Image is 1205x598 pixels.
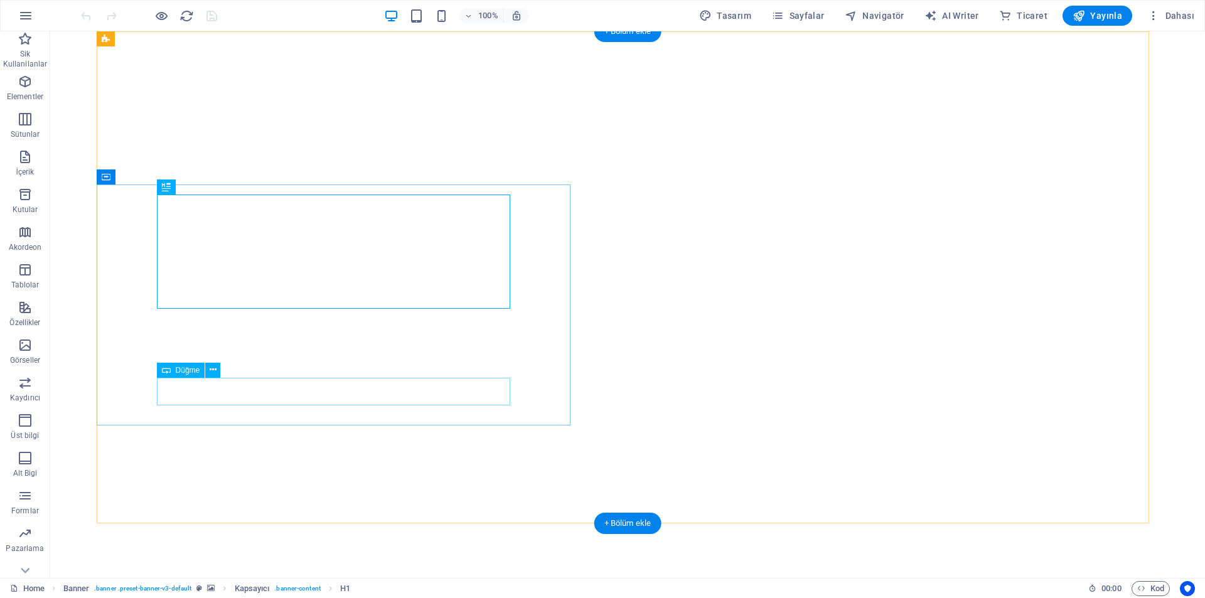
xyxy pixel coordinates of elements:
button: Tasarım [694,6,756,26]
p: Formlar [11,506,39,516]
div: Tasarım (Ctrl+Alt+Y) [694,6,756,26]
span: . banner .preset-banner-v3-default [94,581,191,596]
span: 00 00 [1101,581,1121,596]
p: Alt Bigi [13,468,38,478]
button: AI Writer [919,6,984,26]
p: Akordeon [9,242,42,252]
span: Tasarım [699,9,751,22]
span: Seçmek için tıkla. Düzenlemek için çift tıkla [340,581,350,596]
i: Bu element, arka plan içeriyor [207,585,215,592]
div: + Bölüm ekle [594,21,661,42]
span: Dahası [1147,9,1194,22]
p: Kutular [13,205,38,215]
i: Yeniden boyutlandırmada yakınlaştırma düzeyini seçilen cihaza uyacak şekilde otomatik olarak ayarla. [511,10,522,21]
button: reload [179,8,194,23]
span: Seçmek için tıkla. Düzenlemek için çift tıkla [63,581,90,596]
span: Kod [1137,581,1164,596]
button: 100% [459,8,504,23]
span: : [1110,584,1112,593]
nav: breadcrumb [63,581,351,596]
p: Görseller [10,355,40,365]
button: Navigatör [840,6,909,26]
h6: 100% [478,8,498,23]
h6: Oturum süresi [1088,581,1122,596]
button: Usercentrics [1180,581,1195,596]
span: Ticaret [999,9,1047,22]
p: Kaydırıcı [10,393,40,403]
span: Düğme [176,366,200,374]
span: Navigatör [845,9,904,22]
span: Yayınla [1073,9,1122,22]
a: Seçimi iptal etmek için tıkla. Sayfaları açmak için çift tıkla [10,581,45,596]
button: Yayınla [1063,6,1132,26]
p: Pazarlama [6,543,44,553]
span: Seçmek için tıkla. Düzenlemek için çift tıkla [235,581,270,596]
p: Üst bilgi [11,430,39,440]
p: İçerik [16,167,34,177]
button: Sayfalar [766,6,830,26]
p: Elementler [7,92,43,102]
button: Kod [1132,581,1170,596]
button: Dahası [1142,6,1199,26]
button: Ön izleme modundan çıkıp düzenlemeye devam etmek için buraya tıklayın [154,8,169,23]
button: Ticaret [994,6,1052,26]
i: Sayfayı yeniden yükleyin [179,9,194,23]
span: Sayfalar [771,9,825,22]
i: Bu element, özelleştirilebilir bir ön ayar [196,585,202,592]
p: Sütunlar [11,129,40,139]
span: . banner-content [274,581,320,596]
p: Tablolar [11,280,40,290]
div: + Bölüm ekle [594,513,661,534]
p: Özellikler [9,318,40,328]
span: AI Writer [924,9,979,22]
